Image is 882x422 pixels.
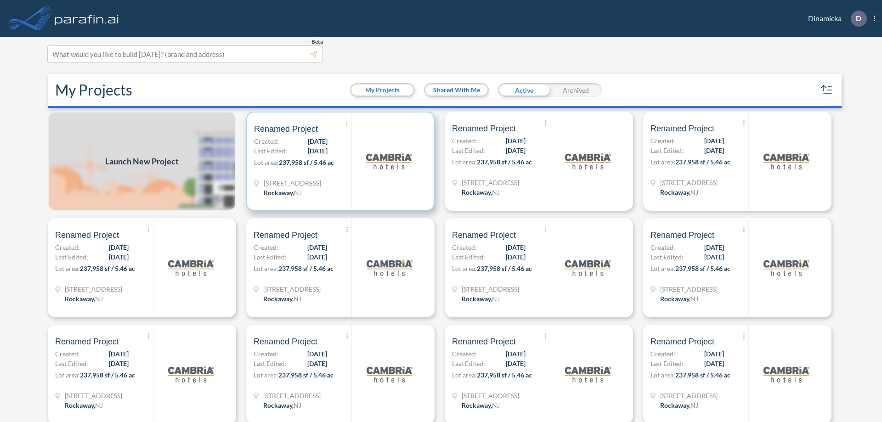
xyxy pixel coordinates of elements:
[80,264,135,272] span: 237,958 sf / 5.46 ac
[452,349,477,359] span: Created:
[763,138,809,184] img: logo
[254,252,287,262] span: Last Edited:
[820,83,834,97] button: sort
[65,400,103,410] div: Rockaway, NJ
[109,242,129,252] span: [DATE]
[263,295,294,303] span: Rockaway ,
[506,359,526,368] span: [DATE]
[565,245,611,291] img: logo
[550,83,602,97] div: Archived
[690,188,698,196] span: NJ
[462,401,492,409] span: Rockaway ,
[55,349,80,359] span: Created:
[704,242,724,252] span: [DATE]
[650,136,675,146] span: Created:
[55,371,80,379] span: Lot area:
[254,136,279,146] span: Created:
[109,349,129,359] span: [DATE]
[660,187,698,197] div: Rockaway, NJ
[55,230,119,241] span: Renamed Project
[452,136,477,146] span: Created:
[462,284,519,294] span: 321 Mt Hope Ave
[254,230,317,241] span: Renamed Project
[565,138,611,184] img: logo
[650,146,684,155] span: Last Edited:
[254,359,287,368] span: Last Edited:
[650,264,675,272] span: Lot area:
[704,136,724,146] span: [DATE]
[168,351,214,397] img: logo
[650,371,675,379] span: Lot area:
[48,112,236,211] a: Launch New Project
[704,349,724,359] span: [DATE]
[263,284,321,294] span: 321 Mt Hope Ave
[650,242,675,252] span: Created:
[660,401,690,409] span: Rockaway ,
[675,158,730,166] span: 237,958 sf / 5.46 ac
[311,38,323,45] span: Beta
[675,371,730,379] span: 237,958 sf / 5.46 ac
[105,155,179,168] span: Launch New Project
[462,400,500,410] div: Rockaway, NJ
[254,264,278,272] span: Lot area:
[506,252,526,262] span: [DATE]
[65,295,95,303] span: Rockaway ,
[763,245,809,291] img: logo
[650,349,675,359] span: Created:
[650,230,714,241] span: Renamed Project
[53,9,121,28] img: logo
[492,188,500,196] span: NJ
[294,295,301,303] span: NJ
[307,359,327,368] span: [DATE]
[506,349,526,359] span: [DATE]
[452,252,485,262] span: Last Edited:
[80,371,135,379] span: 237,958 sf / 5.46 ac
[307,252,327,262] span: [DATE]
[704,146,724,155] span: [DATE]
[65,284,122,294] span: 321 Mt Hope Ave
[263,400,301,410] div: Rockaway, NJ
[452,230,516,241] span: Renamed Project
[794,11,875,27] div: Dinamicka
[279,158,334,166] span: 237,958 sf / 5.46 ac
[264,188,302,197] div: Rockaway, NJ
[452,123,516,134] span: Renamed Project
[308,136,328,146] span: [DATE]
[492,295,500,303] span: NJ
[254,158,279,166] span: Lot area:
[650,158,675,166] span: Lot area:
[55,264,80,272] span: Lot area:
[263,294,301,304] div: Rockaway, NJ
[48,112,236,211] img: add
[498,83,550,97] div: Active
[660,188,690,196] span: Rockaway ,
[264,178,321,188] span: 321 Mt Hope Ave
[307,242,327,252] span: [DATE]
[95,295,103,303] span: NJ
[55,81,132,99] h2: My Projects
[660,294,698,304] div: Rockaway, NJ
[452,158,477,166] span: Lot area:
[263,401,294,409] span: Rockaway ,
[763,351,809,397] img: logo
[506,242,526,252] span: [DATE]
[294,401,301,409] span: NJ
[650,336,714,347] span: Renamed Project
[278,264,334,272] span: 237,958 sf / 5.46 ac
[366,138,412,184] img: logo
[254,336,317,347] span: Renamed Project
[95,401,103,409] span: NJ
[254,242,278,252] span: Created:
[650,359,684,368] span: Last Edited:
[506,136,526,146] span: [DATE]
[425,84,487,96] button: Shared With Me
[264,189,294,197] span: Rockaway ,
[55,242,80,252] span: Created:
[452,242,477,252] span: Created:
[254,146,287,156] span: Last Edited:
[690,295,698,303] span: NJ
[452,359,485,368] span: Last Edited:
[109,252,129,262] span: [DATE]
[462,178,519,187] span: 321 Mt Hope Ave
[109,359,129,368] span: [DATE]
